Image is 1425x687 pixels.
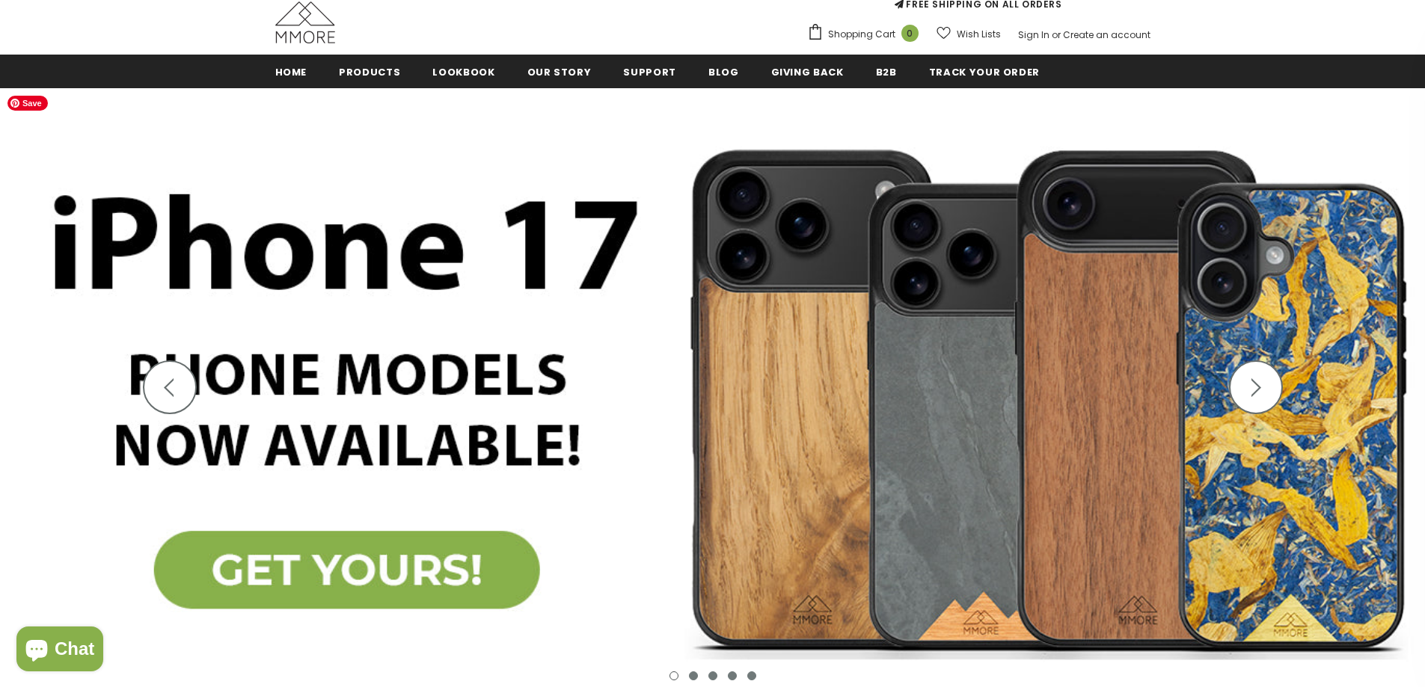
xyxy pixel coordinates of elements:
span: Track your order [929,65,1040,79]
span: 0 [901,25,919,42]
a: Blog [708,55,739,88]
span: B2B [876,65,897,79]
a: Products [339,55,400,88]
a: Track your order [929,55,1040,88]
span: Our Story [527,65,592,79]
a: Wish Lists [937,21,1001,47]
a: Shopping Cart 0 [807,23,926,46]
button: 2 [689,671,698,680]
a: Lookbook [432,55,494,88]
button: 4 [728,671,737,680]
span: support [623,65,676,79]
span: Save [7,96,48,111]
button: 3 [708,671,717,680]
a: Our Story [527,55,592,88]
span: or [1052,28,1061,41]
a: Giving back [771,55,844,88]
span: Wish Lists [957,27,1001,42]
inbox-online-store-chat: Shopify online store chat [12,626,108,675]
a: Home [275,55,307,88]
img: MMORE Cases [275,1,335,43]
span: Home [275,65,307,79]
a: Create an account [1063,28,1150,41]
span: Products [339,65,400,79]
span: Lookbook [432,65,494,79]
span: Giving back [771,65,844,79]
span: Shopping Cart [828,27,895,42]
a: support [623,55,676,88]
button: 1 [669,671,678,680]
a: B2B [876,55,897,88]
span: Blog [708,65,739,79]
button: 5 [747,671,756,680]
a: Sign In [1018,28,1049,41]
